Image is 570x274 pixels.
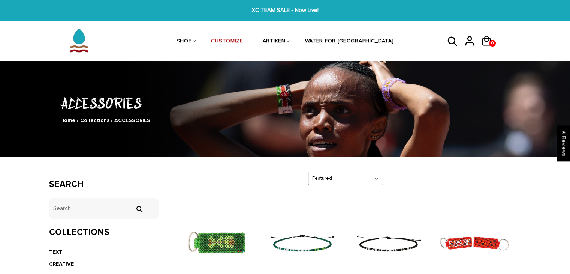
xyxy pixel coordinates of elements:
[49,93,521,113] h1: ACCESSORIES
[111,117,113,123] span: /
[49,249,62,255] a: TEXT
[60,117,75,123] a: Home
[211,22,243,62] a: CUSTOMIZE
[49,198,159,219] input: Search
[177,22,192,62] a: SHOP
[489,38,495,48] span: 0
[77,117,79,123] span: /
[114,117,150,123] span: ACCESSORIES
[175,6,394,15] span: XC TEAM SALE - Now Live!
[80,117,109,123] a: Collections
[263,22,286,62] a: ARTIKEN
[49,179,159,190] h3: Search
[49,227,159,238] h3: Collections
[557,125,570,161] div: Click to open Judge.me floating reviews tab
[132,206,147,212] input: Search
[49,261,74,267] a: CREATIVE
[305,22,394,62] a: WATER FOR [GEOGRAPHIC_DATA]
[481,49,498,50] a: 0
